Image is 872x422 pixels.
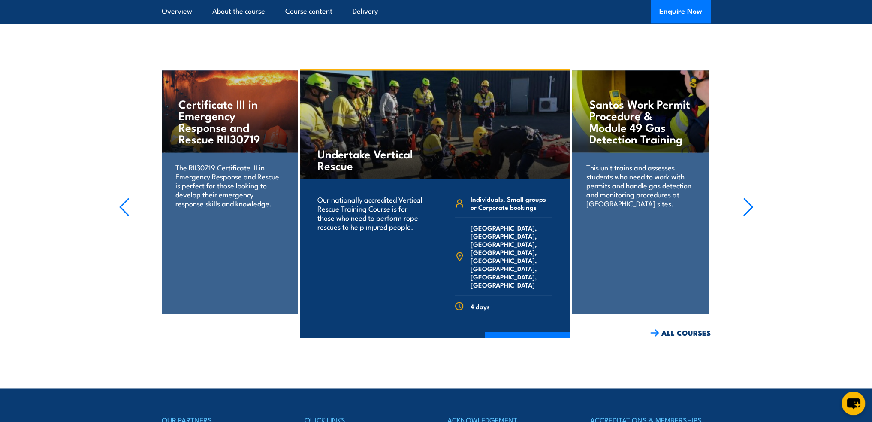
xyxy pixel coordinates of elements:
h4: Undertake Vertical Rescue [317,148,418,171]
p: The RII30719 Certificate III in Emergency Response and Rescue is perfect for those looking to dev... [175,163,283,208]
a: ALL COURSES [650,328,711,338]
h4: Santos Work Permit Procedure & Module 49 Gas Detection Training [589,98,691,144]
span: Individuals, Small groups or Corporate bookings [471,195,552,211]
p: Our nationally accredited Vertical Rescue Training Course is for those who need to perform rope r... [317,195,423,231]
p: This unit trains and assesses students who need to work with permits and handle gas detection and... [586,163,694,208]
span: 4 days [471,302,490,310]
a: COURSE DETAILS [485,332,570,354]
button: chat-button [842,392,865,415]
h4: Certificate III in Emergency Response and Rescue RII30719 [178,98,280,144]
span: [GEOGRAPHIC_DATA], [GEOGRAPHIC_DATA], [GEOGRAPHIC_DATA], [GEOGRAPHIC_DATA], [GEOGRAPHIC_DATA], [G... [471,224,552,289]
